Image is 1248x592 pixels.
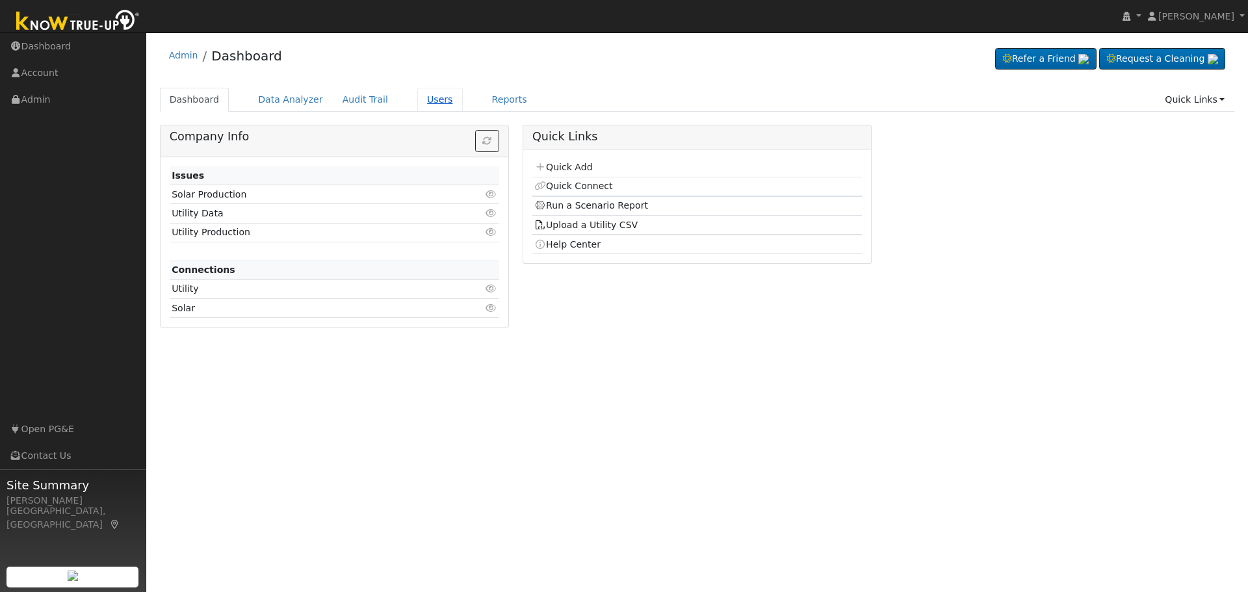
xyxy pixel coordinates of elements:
a: Upload a Utility CSV [534,220,638,230]
a: Quick Links [1155,88,1234,112]
img: Know True-Up [10,7,146,36]
span: Site Summary [6,476,139,494]
a: Help Center [534,239,601,250]
span: [PERSON_NAME] [1158,11,1234,21]
a: Dashboard [211,48,282,64]
td: Solar Production [170,185,446,204]
a: Request a Cleaning [1099,48,1225,70]
img: retrieve [1208,54,1218,64]
td: Utility Production [170,223,446,242]
a: Users [417,88,463,112]
i: Click to view [486,284,497,293]
h5: Quick Links [532,130,862,144]
div: [PERSON_NAME] [6,494,139,508]
a: Admin [169,50,198,60]
i: Click to view [486,227,497,237]
a: Refer a Friend [995,48,1097,70]
td: Utility Data [170,204,446,223]
td: Solar [170,299,446,318]
i: Click to view [486,303,497,313]
h5: Company Info [170,130,499,144]
a: Quick Connect [534,181,612,191]
a: Run a Scenario Report [534,200,648,211]
div: [GEOGRAPHIC_DATA], [GEOGRAPHIC_DATA] [6,504,139,532]
a: Quick Add [534,162,592,172]
strong: Connections [172,264,235,275]
img: retrieve [1078,54,1089,64]
i: Click to view [486,190,497,199]
a: Reports [482,88,537,112]
strong: Issues [172,170,204,181]
i: Click to view [486,209,497,218]
a: Audit Trail [333,88,398,112]
a: Data Analyzer [248,88,333,112]
a: Dashboard [160,88,229,112]
img: retrieve [68,571,78,581]
a: Map [109,519,121,530]
td: Utility [170,279,446,298]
